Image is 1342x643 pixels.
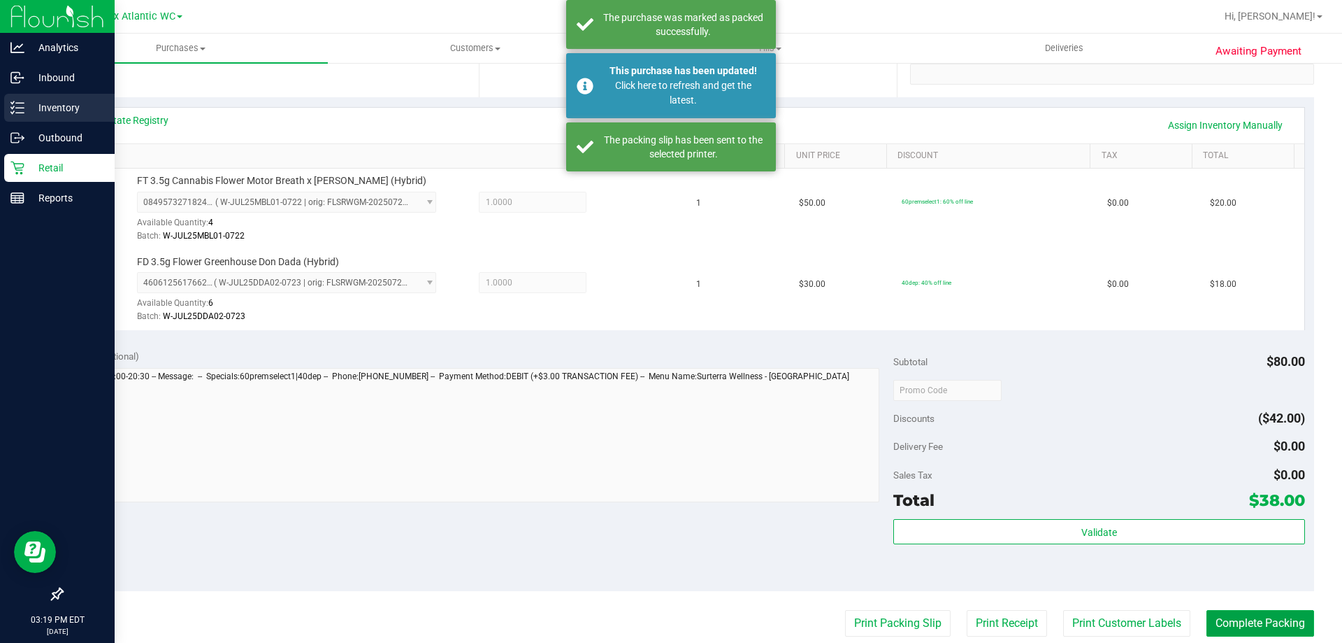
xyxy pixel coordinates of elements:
[208,298,213,308] span: 6
[601,133,765,161] div: The packing slip has been sent to the selected printer.
[6,626,108,637] p: [DATE]
[796,150,881,162] a: Unit Price
[917,34,1211,63] a: Deliveries
[601,64,765,78] div: This purchase has been updated!
[24,39,108,56] p: Analytics
[82,150,677,162] a: SKU
[14,531,56,573] iframe: Resource center
[1258,411,1305,425] span: ($42.00)
[1107,278,1129,291] span: $0.00
[1081,527,1117,538] span: Validate
[137,255,339,269] span: FD 3.5g Flower Greenhouse Don Dada (Hybrid)
[24,69,108,86] p: Inbound
[137,174,426,188] span: FT 3.5g Cannabis Flower Motor Breath x [PERSON_NAME] (Hybrid)
[1210,278,1236,291] span: $18.00
[893,406,935,431] span: Discounts
[601,78,765,108] div: Click here to refresh and get the latest.
[24,99,108,116] p: Inventory
[696,197,701,210] span: 1
[893,519,1304,544] button: Validate
[1159,113,1292,137] a: Assign Inventory Manually
[24,190,108,206] p: Reports
[897,150,1085,162] a: Discount
[10,41,24,55] inline-svg: Analytics
[10,161,24,175] inline-svg: Retail
[1267,354,1305,369] span: $80.00
[893,356,928,367] span: Subtotal
[10,191,24,205] inline-svg: Reports
[1249,490,1305,510] span: $38.00
[1026,42,1102,55] span: Deliveries
[163,311,245,321] span: W-JUL25DDA02-0723
[10,71,24,85] inline-svg: Inbound
[902,198,973,205] span: 60premselect1: 60% off line
[24,160,108,176] p: Retail
[137,293,452,320] div: Available Quantity:
[10,131,24,145] inline-svg: Outbound
[1206,610,1314,637] button: Complete Packing
[893,441,943,452] span: Delivery Fee
[103,10,175,22] span: Jax Atlantic WC
[6,614,108,626] p: 03:19 PM EDT
[1274,467,1305,482] span: $0.00
[1210,197,1236,210] span: $20.00
[1107,197,1129,210] span: $0.00
[1225,10,1315,22] span: Hi, [PERSON_NAME]!
[10,101,24,115] inline-svg: Inventory
[799,278,825,291] span: $30.00
[137,213,452,240] div: Available Quantity:
[1215,43,1301,59] span: Awaiting Payment
[1063,610,1190,637] button: Print Customer Labels
[601,10,765,38] div: The purchase was marked as packed successfully.
[208,218,213,227] span: 4
[799,197,825,210] span: $50.00
[1274,439,1305,453] span: $0.00
[696,278,701,291] span: 1
[893,469,932,481] span: Sales Tax
[329,42,621,55] span: Customers
[163,231,245,241] span: W-JUL25MBL01-0722
[85,113,168,127] a: View State Registry
[902,279,951,286] span: 40dep: 40% off line
[845,610,951,637] button: Print Packing Slip
[137,231,161,241] span: Batch:
[328,34,622,63] a: Customers
[1203,150,1288,162] a: Total
[24,129,108,146] p: Outbound
[893,490,935,510] span: Total
[137,311,161,321] span: Batch:
[893,380,1002,401] input: Promo Code
[34,42,328,55] span: Purchases
[1102,150,1187,162] a: Tax
[34,34,328,63] a: Purchases
[967,610,1047,637] button: Print Receipt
